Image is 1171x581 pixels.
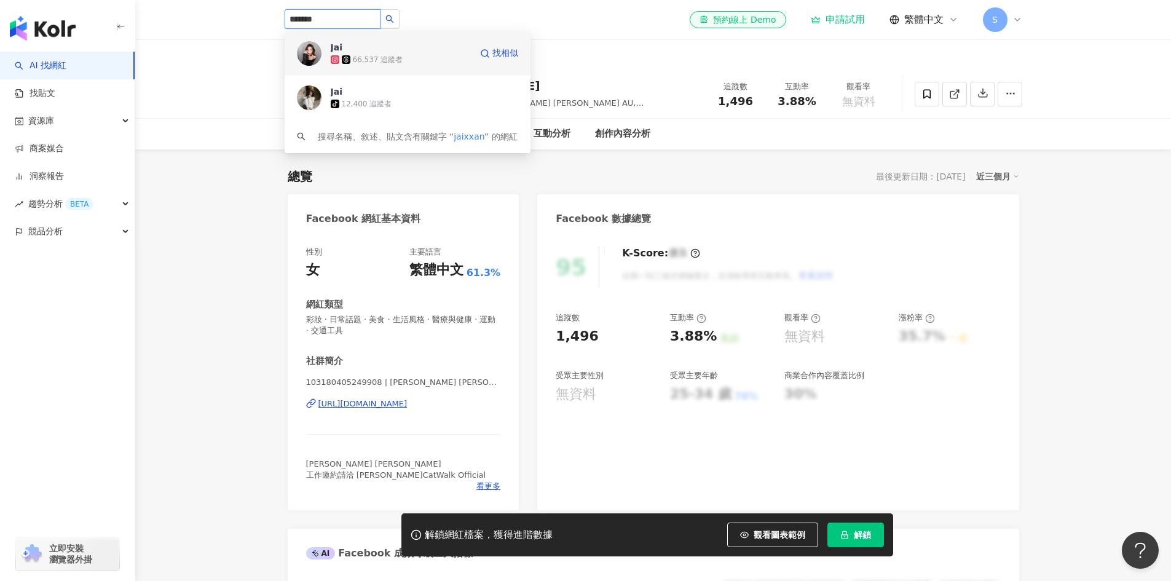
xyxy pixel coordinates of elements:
[306,298,343,311] div: 網紅類型
[727,523,818,547] button: 觀看圖表範例
[49,543,92,565] span: 立即安裝 瀏覽器外掛
[778,95,816,108] span: 3.88%
[306,377,501,388] span: 103180405249908 | [PERSON_NAME] [PERSON_NAME]
[331,85,342,98] div: Jai
[700,14,776,26] div: 預約線上 Demo
[876,172,965,181] div: 最後更新日期：[DATE]
[15,170,64,183] a: 洞察報告
[467,266,501,280] span: 61.3%
[976,168,1019,184] div: 近三個月
[306,355,343,368] div: 社群簡介
[992,13,998,26] span: S
[10,16,76,41] img: logo
[712,81,759,93] div: 追蹤數
[306,314,501,336] span: 彩妝 · 日常話題 · 美食 · 生活風格 · 醫療與健康 · 運動 · 交通工具
[556,212,651,226] div: Facebook 數據總覽
[784,312,821,323] div: 觀看率
[842,95,875,108] span: 無資料
[15,60,66,72] a: searchAI 找網紅
[425,529,553,542] div: 解鎖網紅檔案，獲得進階數據
[297,41,321,66] img: KOL Avatar
[556,385,596,404] div: 無資料
[480,41,518,66] a: 找相似
[342,99,392,109] div: 12,400 追蹤者
[835,81,882,93] div: 觀看率
[15,200,23,208] span: rise
[20,544,44,564] img: chrome extension
[409,261,463,280] div: 繁體中文
[556,312,580,323] div: 追蹤數
[288,168,312,185] div: 總覽
[306,398,501,409] a: [URL][DOMAIN_NAME]
[28,190,93,218] span: 趨勢分析
[306,247,322,258] div: 性別
[595,127,650,141] div: 創作內容分析
[65,198,93,210] div: BETA
[454,132,484,141] span: jaixxan
[670,312,706,323] div: 互動率
[16,537,119,571] a: chrome extension立即安裝 瀏覽器外掛
[670,327,717,346] div: 3.88%
[840,531,849,539] span: lock
[556,370,604,381] div: 受眾主要性別
[476,481,500,492] span: 看更多
[409,247,441,258] div: 主要語言
[28,107,54,135] span: 資源庫
[15,87,55,100] a: 找貼文
[622,247,700,260] div: K-Score :
[690,11,786,28] a: 預約線上 Demo
[15,143,64,155] a: 商案媒合
[318,398,408,409] div: [URL][DOMAIN_NAME]
[318,130,518,143] div: 搜尋名稱、敘述、貼文含有關鍵字 “ ” 的網紅
[754,530,805,540] span: 觀看圖表範例
[827,523,884,547] button: 解鎖
[492,47,518,60] span: 找相似
[718,95,753,108] span: 1,496
[904,13,944,26] span: 繁體中文
[534,127,570,141] div: 互動分析
[306,459,486,480] span: [PERSON_NAME] [PERSON_NAME] 工作邀約請洽 [PERSON_NAME]CatWalk Official
[774,81,821,93] div: 互動率
[784,370,864,381] div: 商業合作內容覆蓋比例
[899,312,935,323] div: 漲粉率
[353,55,403,65] div: 66,537 追蹤者
[385,15,394,23] span: search
[556,327,599,346] div: 1,496
[297,85,321,110] img: KOL Avatar
[306,212,421,226] div: Facebook 網紅基本資料
[331,41,342,53] div: Jai
[28,218,63,245] span: 競品分析
[306,261,320,280] div: 女
[670,370,718,381] div: 受眾主要年齡
[784,327,825,346] div: 無資料
[297,132,306,141] span: search
[811,14,865,26] a: 申請試用
[854,530,871,540] span: 解鎖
